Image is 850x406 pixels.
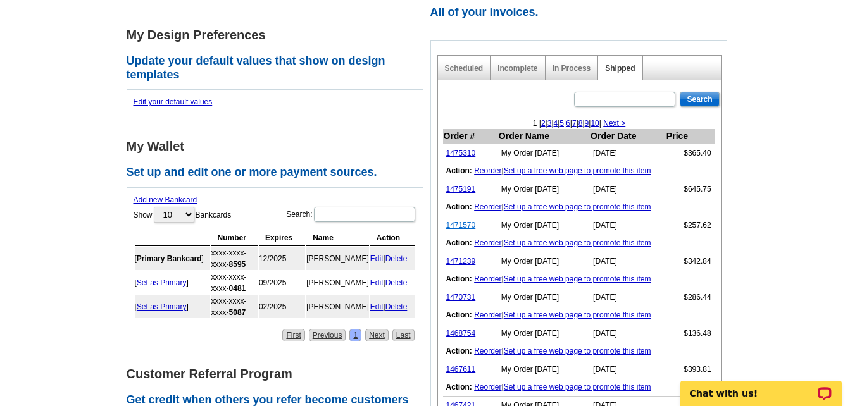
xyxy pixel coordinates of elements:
[127,367,430,381] h1: Customer Referral Program
[443,198,715,216] td: |
[443,270,715,288] td: |
[134,97,213,106] a: Edit your default values
[585,119,589,128] a: 9
[446,221,476,230] a: 1471570
[498,129,590,144] th: Order Name
[474,383,501,391] a: Reorder
[666,216,715,235] td: $257.62
[572,119,577,128] a: 7
[229,260,246,269] strong: 8595
[446,365,476,374] a: 1467611
[370,230,415,246] th: Action
[154,207,194,223] select: ShowBankcards
[370,271,415,294] td: |
[672,366,850,406] iframe: LiveChat chat widget
[590,129,666,144] th: Order Date
[443,306,715,324] td: |
[666,129,715,144] th: Price
[446,311,472,319] b: Action:
[498,324,590,343] td: My Order [DATE]
[498,216,590,235] td: My Order [DATE]
[443,378,715,397] td: |
[127,140,430,153] h1: My Wallet
[590,252,666,271] td: [DATE]
[578,119,583,128] a: 8
[211,247,258,270] td: xxxx-xxxx-xxxx-
[385,302,408,311] a: Delete
[349,329,361,341] a: 1
[446,383,472,391] b: Action:
[137,302,187,311] a: Set as Primary
[365,329,389,341] a: Next
[590,324,666,343] td: [DATE]
[259,247,305,270] td: 12/2025
[229,284,246,293] strong: 0481
[541,119,546,128] a: 2
[135,271,210,294] td: [ ]
[504,347,651,355] a: Set up a free web page to promote this item
[445,64,484,73] a: Scheduled
[443,129,498,144] th: Order #
[590,144,666,163] td: [DATE]
[605,64,635,73] a: Shipped
[474,166,501,175] a: Reorder
[211,295,258,318] td: xxxx-xxxx-xxxx-
[385,278,408,287] a: Delete
[498,288,590,307] td: My Order [DATE]
[370,254,384,263] a: Edit
[286,206,416,223] label: Search:
[446,257,476,266] a: 1471239
[554,119,558,128] a: 4
[306,295,369,318] td: [PERSON_NAME]
[443,234,715,252] td: |
[666,360,715,379] td: $393.81
[282,329,304,341] a: First
[504,274,651,283] a: Set up a free web page to promote this item
[211,230,258,246] th: Number
[446,149,476,157] a: 1475310
[127,54,430,82] h2: Update your default values that show on design templates
[566,119,570,128] a: 6
[127,166,430,180] h2: Set up and edit one or more payment sources.
[370,247,415,270] td: |
[309,329,346,341] a: Previous
[446,238,472,247] b: Action:
[430,6,734,20] h2: All of your invoices.
[259,295,305,318] td: 02/2025
[498,180,590,199] td: My Order [DATE]
[474,274,501,283] a: Reorder
[446,166,472,175] b: Action:
[474,202,501,211] a: Reorder
[137,278,187,287] a: Set as Primary
[504,383,651,391] a: Set up a free web page to promote this item
[135,247,210,270] td: [ ]
[498,144,590,163] td: My Order [DATE]
[590,216,666,235] td: [DATE]
[666,180,715,199] td: $645.75
[446,347,472,355] b: Action:
[603,119,625,128] a: Next >
[666,252,715,271] td: $342.84
[474,238,501,247] a: Reorder
[370,295,415,318] td: |
[446,329,476,338] a: 1468754
[590,180,666,199] td: [DATE]
[443,342,715,360] td: |
[504,238,651,247] a: Set up a free web page to promote this item
[135,295,210,318] td: [ ]
[590,288,666,307] td: [DATE]
[591,119,599,128] a: 10
[127,28,430,42] h1: My Design Preferences
[474,347,501,355] a: Reorder
[559,119,564,128] a: 5
[392,329,415,341] a: Last
[446,274,472,283] b: Action:
[314,207,415,222] input: Search:
[553,64,591,73] a: In Process
[666,288,715,307] td: $286.44
[229,308,246,317] strong: 5087
[666,324,715,343] td: $136.48
[498,360,590,379] td: My Order [DATE]
[446,293,476,302] a: 1470731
